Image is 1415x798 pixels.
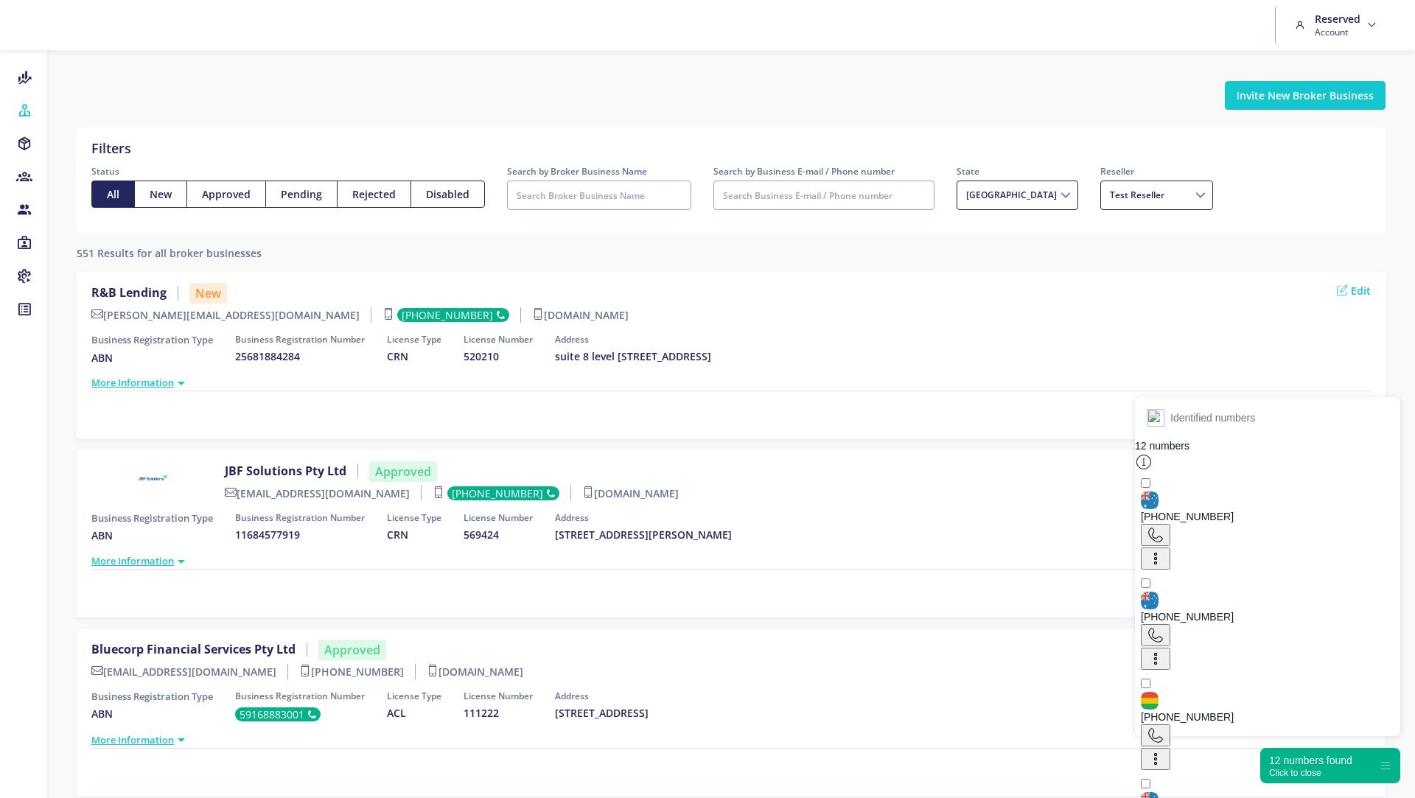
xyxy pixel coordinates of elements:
h6: Business Registration Number [235,513,365,523]
h6: License Type [387,335,441,345]
label: 551 Results for all broker businesses [77,245,262,261]
h6: Address [555,513,732,523]
h5: ABN [91,352,213,365]
h6: Address [555,335,711,345]
label: [PERSON_NAME][EMAIL_ADDRESS][DOMAIN_NAME] [91,307,371,323]
h6: Address [555,691,649,701]
h6: Business Registration Type [91,513,213,525]
h5: ABN [91,530,213,542]
h5: 111222 [464,707,533,720]
img: YourCompanyLogo [136,461,170,495]
label: Bluecorp Financial Services Pty Ltd [91,643,307,657]
h6: Business Registration Type [91,691,213,703]
h5: suite 8 level [STREET_ADDRESS] [555,351,711,363]
label: State [957,164,1078,178]
h5: 520210 [464,351,533,363]
a: Edit [1337,283,1371,298]
h5: 11684577919 [235,529,365,542]
div: 59168883001 [235,707,321,721]
h5: [STREET_ADDRESS] [555,707,649,720]
h5: CRN [387,351,441,363]
button: Approved [186,181,266,208]
label: Filters [91,139,131,158]
h5: 569424 [464,529,533,542]
h6: Business Registration Type [91,335,213,346]
label: [EMAIL_ADDRESS][DOMAIN_NAME] [225,486,422,501]
h5: CRN [387,529,441,542]
div: New [189,283,227,304]
img: brand-logo.ec75409.png [12,10,59,40]
h6: License Number [464,513,533,523]
input: Search Business E-mail / Phone number [713,181,934,210]
label: [DOMAIN_NAME] [582,486,679,501]
a: More Information [91,554,174,569]
label: [DOMAIN_NAME] [427,664,523,679]
label: Reseller [1100,164,1213,178]
button: Rejected [337,181,411,208]
div: Approved [369,461,437,482]
h5: 25681884284 [235,351,365,363]
label: Search by Business E-mail / Phone number [713,164,934,178]
h6: Reserved [1315,12,1360,26]
h6: License Type [387,513,441,523]
h6: Business Registration Number [235,691,365,701]
label: [DOMAIN_NAME] [532,307,629,323]
label: [EMAIL_ADDRESS][DOMAIN_NAME] [91,664,288,679]
button: Invite New Broker Business [1225,81,1386,110]
label: Search by Broker Business Name [507,164,691,178]
h6: License Number [464,335,533,345]
div: More Information [91,733,1371,748]
a: Reserved Account [1290,6,1385,44]
a: More Information [91,733,174,748]
span: Account [1315,26,1360,38]
h5: ABN [91,708,213,721]
h6: License Type [387,691,441,701]
div: [PHONE_NUMBER] [447,486,559,500]
h6: Business Registration Number [235,335,365,345]
label: Status [91,164,485,178]
input: Search Broker Business Name [507,181,691,210]
div: Approved [318,640,386,660]
div: [PHONE_NUMBER] [397,308,509,322]
button: New [134,181,187,208]
a: More Information [91,376,174,391]
h5: [STREET_ADDRESS][PERSON_NAME] [555,529,732,542]
h5: ACL [387,707,441,720]
button: All [91,181,135,208]
div: More Information [91,554,1371,569]
label: R&B Lending [91,286,178,300]
label: JBF Solutions Pty Ltd [225,464,358,478]
button: Pending [265,181,338,208]
label: [PHONE_NUMBER] [299,664,416,679]
div: More Information [91,376,1371,391]
button: Disabled [410,181,485,208]
h6: License Number [464,691,533,701]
